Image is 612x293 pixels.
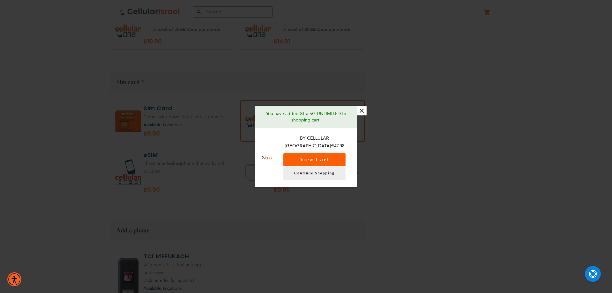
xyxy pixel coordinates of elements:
div: Accessibility Menu [7,272,21,286]
p: By Cellular [GEOGRAPHIC_DATA]: [278,135,351,150]
span: $47.98 [332,143,345,148]
p: You have added Xtra 5G UNLIMITED to shopping cart. [260,111,352,123]
button: × [357,106,367,115]
button: View Cart [283,153,346,166]
a: Continue Shopping [283,167,346,180]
